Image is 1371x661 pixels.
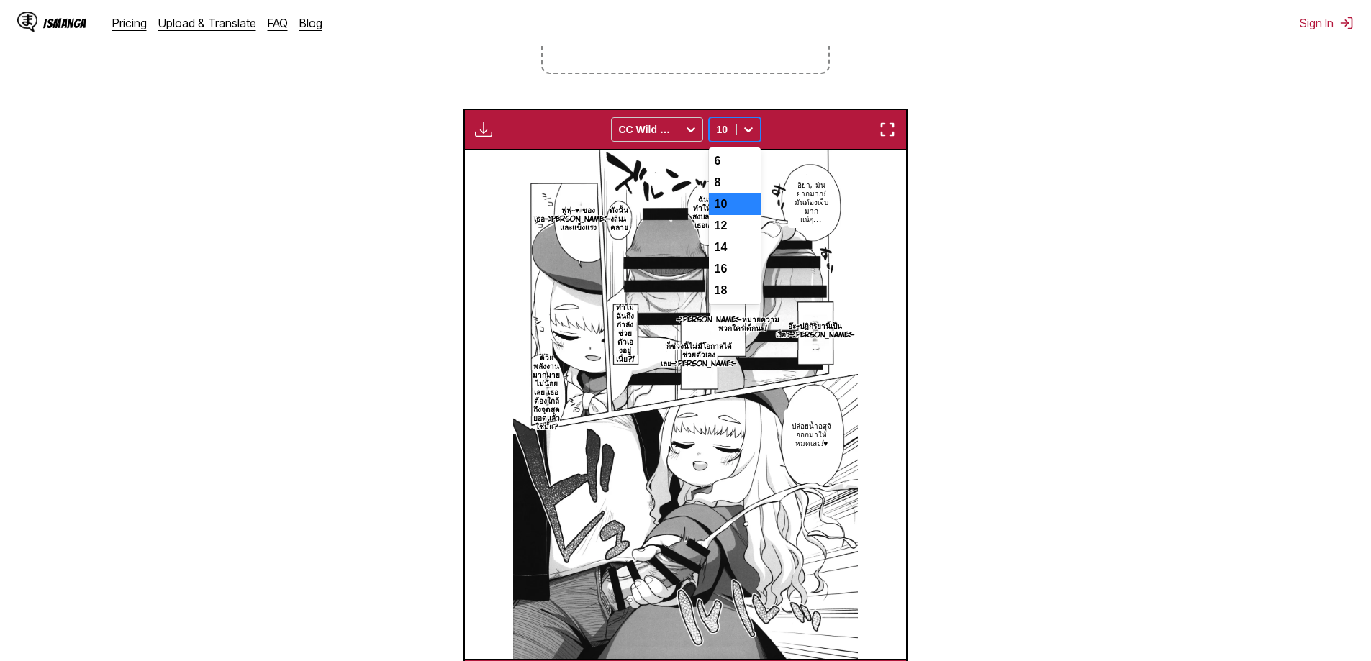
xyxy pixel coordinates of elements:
[268,16,288,30] a: FAQ
[787,419,835,451] p: ปล่อยน้ำอสุจิออกมาให้หมดเลย!♥
[689,193,725,233] p: ฉันจะทำให้มันสงบลงให้เธอเอง♥
[1339,16,1354,30] img: Sign out
[709,193,761,215] div: 10
[879,121,896,138] img: Enter fullscreen
[612,301,638,367] p: ทำไมฉันถึงกำลังช่วยตัวเองอยู่เนี่ย?!
[1300,16,1354,30] button: Sign In
[773,319,858,342] p: อ๊ะ-ปฏิกิริยานี้เป็นเรื่อง[PERSON_NAME]
[709,237,761,258] div: 14
[709,280,761,301] div: 18
[709,258,761,280] div: 16
[674,313,782,336] p: [PERSON_NAME]หมายความว่าฉันเป็นพวกใคร่เด็กนะ!
[709,150,761,172] div: 6
[658,339,740,371] p: ก็ช่วงนี้ไม่มีโอกาสได้ช่วยตัวเองเลย[PERSON_NAME]
[158,16,256,30] a: Upload & Translate
[299,16,322,30] a: Blog
[709,215,761,237] div: 12
[531,204,626,235] p: ฟูฟุ~♥ ของเธอ[PERSON_NAME]งามและแข็งแรง
[791,178,831,227] p: อิยา, มันยากมาก! มันต้องเจ็บมากแน่ๆ...
[17,12,112,35] a: IsManga LogoIsManga
[17,12,37,32] img: IsManga Logo
[513,150,858,659] img: Manga Panel
[43,17,86,30] div: IsManga
[112,16,147,30] a: Pricing
[529,351,564,434] p: ด้วยพลังงานมากมาย ไม่น้อยเลย เธอต้องใกล้ถึงจุดสุดยอดแล้วใช่มั้ย?
[475,121,492,138] img: Download translated images
[709,172,761,193] div: 8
